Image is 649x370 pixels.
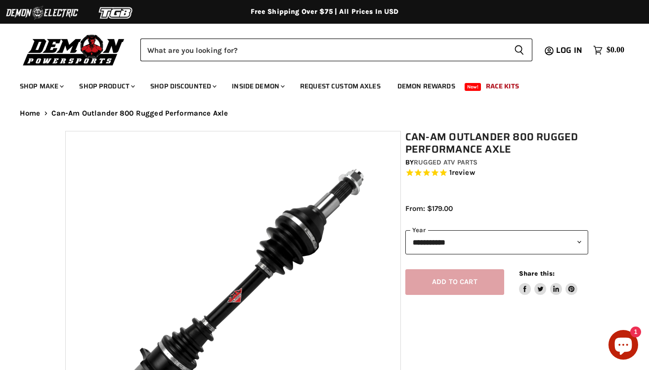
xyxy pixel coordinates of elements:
span: $0.00 [606,45,624,55]
a: Rugged ATV Parts [414,158,477,166]
a: Shop Product [72,76,141,96]
span: Log in [556,44,582,56]
a: Shop Discounted [143,76,222,96]
inbox-online-store-chat: Shopify online store chat [606,330,641,362]
a: $0.00 [588,43,629,57]
span: Rated 5.0 out of 5 stars 1 reviews [405,168,588,178]
span: Share this: [519,270,555,277]
div: by [405,157,588,168]
span: review [452,168,475,177]
a: Log in [552,46,588,55]
aside: Share this: [519,269,578,295]
span: 1 reviews [449,168,475,177]
img: Demon Electric Logo 2 [5,3,79,22]
h1: Can-Am Outlander 800 Rugged Performance Axle [405,131,588,156]
a: Demon Rewards [390,76,463,96]
a: Request Custom Axles [293,76,388,96]
a: Race Kits [478,76,526,96]
ul: Main menu [12,72,622,96]
input: Search [140,39,506,61]
span: Can-Am Outlander 800 Rugged Performance Axle [51,109,228,118]
img: Demon Powersports [20,32,128,67]
button: Search [506,39,532,61]
a: Home [20,109,41,118]
span: From: $179.00 [405,204,453,213]
a: Inside Demon [224,76,291,96]
form: Product [140,39,532,61]
a: Shop Make [12,76,70,96]
img: TGB Logo 2 [79,3,153,22]
select: year [405,230,588,254]
span: New! [465,83,481,91]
